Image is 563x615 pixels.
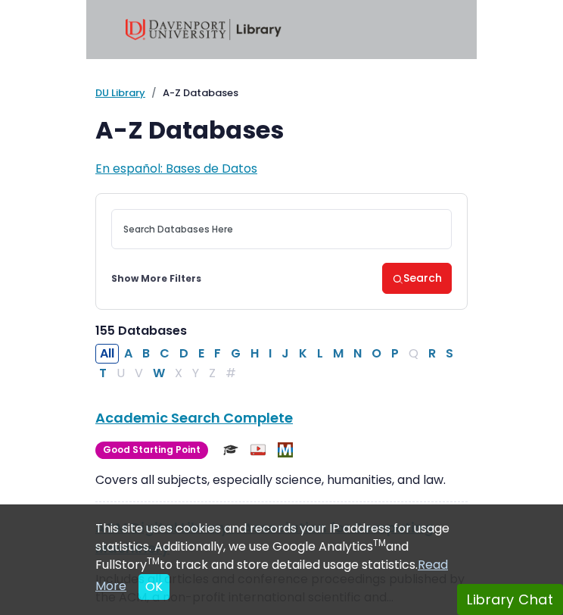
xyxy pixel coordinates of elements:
button: Filter Results O [367,344,386,364]
button: All [95,344,119,364]
p: Covers all subjects, especially science, humanities, and law. [95,471,468,489]
img: Scholarly or Peer Reviewed [223,442,238,457]
button: Filter Results R [424,344,440,364]
sup: TM [373,536,386,549]
div: This site uses cookies and records your IP address for usage statistics. Additionally, we use Goo... [95,520,468,600]
sup: TM [147,554,160,567]
a: En español: Bases de Datos [95,160,257,177]
img: Audio & Video [250,442,266,457]
button: Filter Results H [246,344,263,364]
span: 155 Databases [95,322,187,339]
button: Filter Results I [264,344,276,364]
input: Search database by title or keyword [111,209,452,249]
span: Good Starting Point [95,442,208,459]
button: Filter Results K [294,344,312,364]
a: Show More Filters [111,272,201,286]
li: A-Z Databases [145,86,238,101]
button: Filter Results A [120,344,137,364]
h1: A-Z Databases [95,116,468,145]
button: Close [138,574,170,600]
button: Filter Results W [148,364,170,383]
button: Filter Results P [387,344,403,364]
button: Library Chat [457,584,563,615]
button: Search [382,263,452,294]
div: Alpha-list to filter by first letter of database name [95,345,459,382]
button: Filter Results D [175,344,193,364]
button: Filter Results L [313,344,328,364]
button: Filter Results T [95,364,111,383]
a: Academic Search Complete [95,408,293,427]
button: Filter Results B [138,344,154,364]
nav: breadcrumb [95,86,468,101]
button: Filter Results F [210,344,226,364]
button: Filter Results C [155,344,174,364]
img: Davenport University Library [126,19,281,40]
button: Filter Results G [226,344,245,364]
img: MeL (Michigan electronic Library) [278,442,293,457]
a: DU Library [95,86,145,100]
button: Filter Results S [441,344,458,364]
button: Filter Results N [349,344,366,364]
button: Filter Results M [328,344,348,364]
button: Filter Results E [194,344,209,364]
button: Filter Results J [277,344,294,364]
